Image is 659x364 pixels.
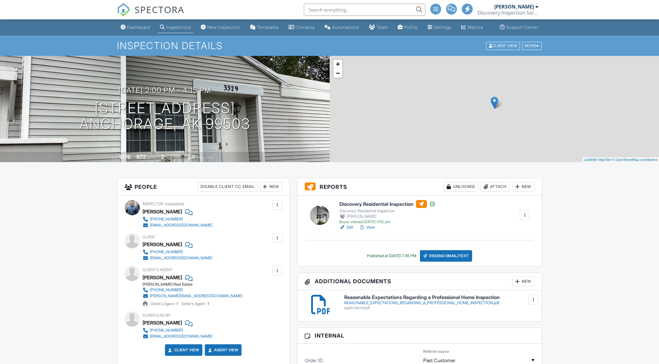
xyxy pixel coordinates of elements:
div: Dashboard [127,25,150,30]
span: Client [142,235,156,239]
a: Team [366,22,390,33]
strong: 1 [177,301,178,306]
a: [PHONE_NUMBER] [142,327,212,333]
h3: Reports [297,178,542,196]
h3: Internal [297,328,542,344]
a: Client View [486,43,521,48]
div: | [582,157,659,162]
img: The Best Home Inspection Software - Spectora [117,3,130,16]
div: Resend Email/Text [420,250,472,262]
a: Inspections [157,22,194,33]
h3: [DATE] 2:00 pm - 4:15 pm [118,86,211,94]
div: New [512,182,534,192]
div: New [512,277,534,286]
strong: 1 [208,301,209,306]
label: Referral source [423,349,449,354]
div: Templates [257,25,279,30]
div: Support Center [506,25,539,30]
a: Client View [167,347,199,353]
div: Attach [481,182,510,192]
div: [PHONE_NUMBER] [150,217,183,222]
a: [PERSON_NAME][EMAIL_ADDRESS][DOMAIN_NAME] [142,293,242,299]
a: Dashboard [118,22,153,33]
h6: Discovery Residential Inspection [339,200,435,208]
h1: Inspection Details [117,40,542,51]
h1: [STREET_ADDRESS] Anchorage, AK 99503 [79,100,250,132]
a: [EMAIL_ADDRESS][DOMAIN_NAME] [142,333,212,339]
div: [PERSON_NAME] [142,240,182,249]
a: Discovery Residential Inspection Discovery Residential Inspection [PERSON_NAME] Buyer viewed [DAT... [339,200,435,224]
span: Built [111,155,118,160]
div: 2.0 [187,154,195,160]
h6: Reasonable Expectations Regarding a Professional Home Inspection [344,295,535,300]
div: Profile [404,25,418,30]
div: Published at [DATE] 7:36 PM [367,253,416,258]
div: Buyer viewed [DATE] 3:50 pm [339,219,435,224]
a: [PERSON_NAME] [142,273,182,282]
a: Edit [339,224,353,230]
a: [PHONE_NUMBER] [142,249,212,255]
div: application/pdf [344,305,535,310]
div: [EMAIL_ADDRESS][DOMAIN_NAME] [150,256,212,260]
span: Client's Agent - [150,301,179,306]
a: Reasonable Expectations Regarding a Professional Home Inspection REASONABLE_EXPECTATIONS_REGARDIN... [344,295,535,310]
a: Support Center [497,22,541,33]
div: Client View [486,42,520,50]
span: bedrooms [165,155,182,160]
a: Templates [248,22,281,33]
span: (requested) [165,202,184,206]
span: sq. ft. [147,155,155,160]
div: [PERSON_NAME] [494,4,534,10]
a: [PHONE_NUMBER] [142,216,212,222]
div: [PHONE_NUMBER] [150,328,183,333]
div: New [260,182,282,192]
a: Leaflet [584,158,594,162]
div: [PHONE_NUMBER] [150,287,183,292]
div: [PERSON_NAME] Real Estate [142,282,247,287]
label: Order ID [305,357,323,364]
a: Settings [425,22,454,33]
a: Company Profile [395,22,420,33]
div: Metrics [468,25,483,30]
span: SPECTORA [135,3,184,16]
a: New Inspection [198,22,243,33]
span: Client's Agent [142,267,172,272]
h3: People [117,178,290,196]
div: 1976 [119,154,131,160]
div: 972 [136,154,146,160]
a: [EMAIL_ADDRESS][DOMAIN_NAME] [142,255,212,261]
div: REASONABLE_EXPECTATIONS_REGARDING_A_PROFESSIONAL_HOME_INSPECTION.pdf [344,301,535,305]
a: [PHONE_NUMBER] [142,287,242,293]
div: 2 [161,154,164,160]
a: © MapTiler [595,158,611,162]
div: [PERSON_NAME][EMAIL_ADDRESS][DOMAIN_NAME] [150,294,242,298]
a: Contacts [286,22,317,33]
h3: Additional Documents [297,273,542,290]
div: Discovery Inspection Services [478,10,538,16]
input: Search everything... [304,4,425,16]
div: More [522,42,542,50]
span: bathrooms [196,155,213,160]
span: Seller's Agent - [181,301,209,306]
div: [PERSON_NAME] [142,207,182,216]
span: Inspector [142,202,163,206]
div: Contacts [296,25,315,30]
a: Automations (Advanced) [322,22,362,33]
a: Zoom out [333,69,342,78]
div: [EMAIL_ADDRESS][DOMAIN_NAME] [150,334,212,339]
div: Inspections [166,25,191,30]
span: Scheduled By [142,313,171,318]
div: Settings [434,25,451,30]
a: View [359,224,375,230]
a: Metrics [459,22,486,33]
a: Zoom in [333,60,342,69]
div: [PHONE_NUMBER] [150,250,183,254]
div: Discovery Residential Inspection [339,209,435,213]
div: Disable Client CC Email [198,182,258,192]
div: [PERSON_NAME] [142,318,182,327]
a: SPECTORA [117,8,184,21]
a: [EMAIL_ADDRESS][DOMAIN_NAME] [142,222,212,228]
div: Automations [332,25,359,30]
div: Unlocked [444,182,478,192]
